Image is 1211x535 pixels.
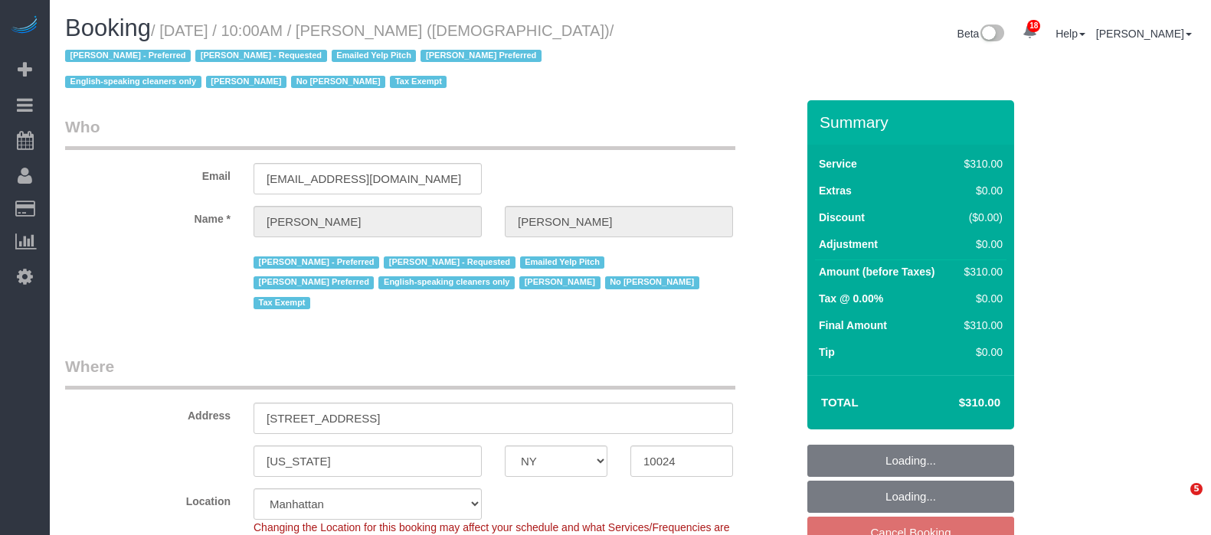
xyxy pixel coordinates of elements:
[254,276,374,289] span: [PERSON_NAME] Preferred
[54,488,242,509] label: Location
[65,50,191,62] span: [PERSON_NAME] - Preferred
[254,445,482,477] input: City
[819,291,883,306] label: Tax @ 0.00%
[1027,20,1040,32] span: 18
[958,237,1003,252] div: $0.00
[254,163,482,194] input: Email
[65,76,201,88] span: English-speaking cleaners only
[958,344,1003,360] div: $0.00
[206,76,286,88] span: [PERSON_NAME]
[1190,483,1203,495] span: 5
[958,183,1003,198] div: $0.00
[819,237,878,252] label: Adjustment
[65,116,735,150] legend: Who
[819,264,934,279] label: Amount (before Taxes)
[65,22,614,91] small: / [DATE] / 10:00AM / [PERSON_NAME] ([DEMOGRAPHIC_DATA])
[958,156,1003,171] div: $310.00
[605,276,699,289] span: No [PERSON_NAME]
[1159,483,1196,520] iframe: Intercom live chat
[820,113,1006,131] h3: Summary
[958,264,1003,279] div: $310.00
[519,276,600,289] span: [PERSON_NAME]
[520,256,605,269] span: Emailed Yelp Pitch
[505,206,733,237] input: Last Name
[254,297,310,309] span: Tax Exempt
[958,318,1003,333] div: $310.00
[254,206,482,237] input: First Name
[821,396,859,409] strong: Total
[65,355,735,390] legend: Where
[819,156,857,171] label: Service
[65,15,151,41] span: Booking
[979,24,1004,44] img: New interface
[819,183,852,198] label: Extras
[913,396,1000,409] h4: $310.00
[195,50,326,62] span: [PERSON_NAME] - Requested
[54,403,242,423] label: Address
[54,163,242,184] label: Email
[9,15,40,37] img: Automaid Logo
[254,256,379,269] span: [PERSON_NAME] - Preferred
[65,22,614,91] span: /
[1056,28,1085,40] a: Help
[421,50,541,62] span: [PERSON_NAME] Preferred
[958,210,1003,225] div: ($0.00)
[957,28,1005,40] a: Beta
[819,210,865,225] label: Discount
[332,50,417,62] span: Emailed Yelp Pitch
[54,206,242,227] label: Name *
[1096,28,1192,40] a: [PERSON_NAME]
[291,76,385,88] span: No [PERSON_NAME]
[630,445,733,477] input: Zip Code
[384,256,515,269] span: [PERSON_NAME] - Requested
[378,276,515,289] span: English-speaking cleaners only
[390,76,447,88] span: Tax Exempt
[1015,15,1045,49] a: 18
[819,344,835,360] label: Tip
[958,291,1003,306] div: $0.00
[819,318,887,333] label: Final Amount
